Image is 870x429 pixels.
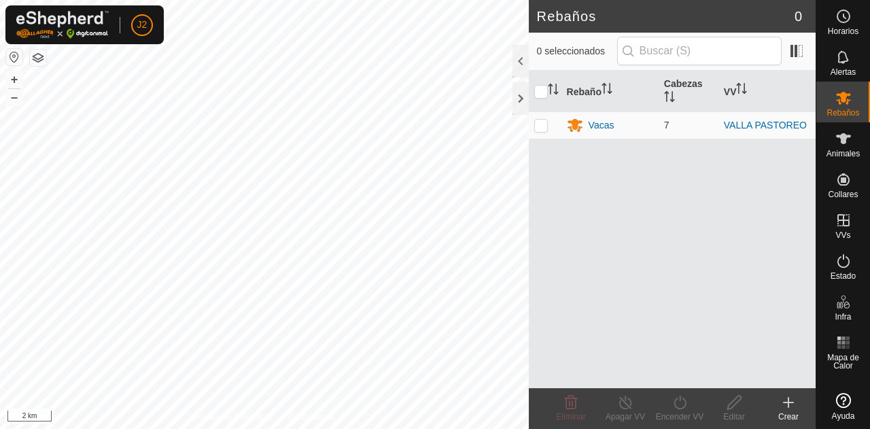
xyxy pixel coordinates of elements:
[556,412,585,422] font: Eliminar
[835,312,851,322] font: Infra
[589,120,614,131] font: Vacas
[827,353,859,371] font: Mapa de Calor
[289,411,334,424] a: Contáctenos
[194,411,272,424] a: Política de Privacidad
[602,85,612,96] p-sorticon: Activar para ordenar
[16,11,109,39] img: Logotipo de Gallagher
[826,149,860,158] font: Animales
[289,413,334,422] font: Contáctenos
[831,67,856,77] font: Alertas
[617,37,782,65] input: Buscar (S)
[724,86,737,97] font: VV
[606,412,645,422] font: Apagar VV
[537,9,597,24] font: Rebaños
[11,72,18,86] font: +
[724,120,807,131] a: VALLA PASTOREO
[567,86,602,97] font: Rebaño
[194,413,272,422] font: Política de Privacidad
[537,46,605,56] font: 0 seleccionados
[664,120,669,131] font: 7
[828,190,858,199] font: Collares
[835,230,850,240] font: VVs
[137,19,147,30] font: J2
[6,71,22,88] button: +
[826,108,859,118] font: Rebaños
[6,49,22,65] button: Restablecer Mapa
[816,388,870,426] a: Ayuda
[664,93,675,104] p-sorticon: Activar para ordenar
[778,412,799,422] font: Crear
[6,89,22,105] button: –
[548,86,559,97] p-sorticon: Activar para ordenar
[656,412,704,422] font: Encender VV
[831,271,856,281] font: Estado
[723,412,744,422] font: Editar
[828,27,858,36] font: Horarios
[795,9,802,24] font: 0
[736,85,747,96] p-sorticon: Activar para ordenar
[832,411,855,421] font: Ayuda
[11,90,18,104] font: –
[664,78,703,89] font: Cabezas
[30,50,46,66] button: Capas del Mapa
